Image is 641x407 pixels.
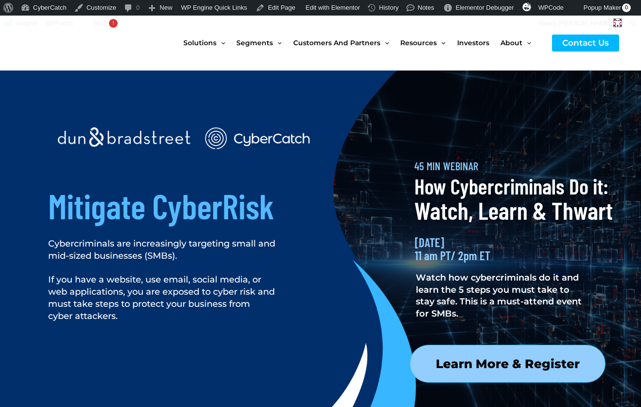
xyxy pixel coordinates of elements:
a: Howdy, [534,16,626,31]
h2: How Cybercriminals Do it: [414,172,613,200]
a: Learn More & Register [410,345,605,383]
div: ! [109,19,118,28]
span: Menu Toggle [380,22,389,63]
span: Segments [236,22,273,63]
span: Edit with Elementor [305,4,360,11]
img: CyberCatch [17,23,134,63]
span: Menu Toggle [522,22,531,63]
span: Resources [400,22,437,63]
a: Contact Us [552,35,619,52]
span: Customers and Partners [293,22,380,63]
span: SEO [93,19,107,27]
nav: Site Navigation: New Main Menu [183,22,542,63]
span: Menu Toggle [216,22,225,63]
span: Cybercriminals are increasingly targeting small and mid-sized businesses (SMBs). [48,238,275,261]
span: Solutions [183,22,216,63]
h2: Watch, Learn & Thwart [414,195,619,226]
h2: 45 MIN WEBINAR [414,159,613,174]
span: Menu Toggle [437,22,445,63]
a: WPForms [42,16,77,31]
span: About [500,22,522,63]
span: [PERSON_NAME] [558,19,610,27]
span: Watch how cybercriminals do it and learn the 5 steps you must take to stay safe. This is a must-a... [416,272,582,319]
a: Investors [457,22,500,63]
span: If you have a website, use email, social media, or web applications, you are exposed to cyber ris... [48,274,275,321]
span: Menu Toggle [273,22,282,63]
img: svg+xml;base64,PHN2ZyB4bWxucz0iaHR0cDovL3d3dy53My5vcmcvMjAwMC9zdmciIHZpZXdCb3g9IjAgMCAzMiAzMiI+PG... [522,2,531,11]
h2: Mitigate CyberRisk [48,183,334,228]
span: 0 [622,3,631,12]
h2: [DATE] 11 am PT/ 2pm ET [415,236,592,262]
span: Investors [457,22,489,63]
